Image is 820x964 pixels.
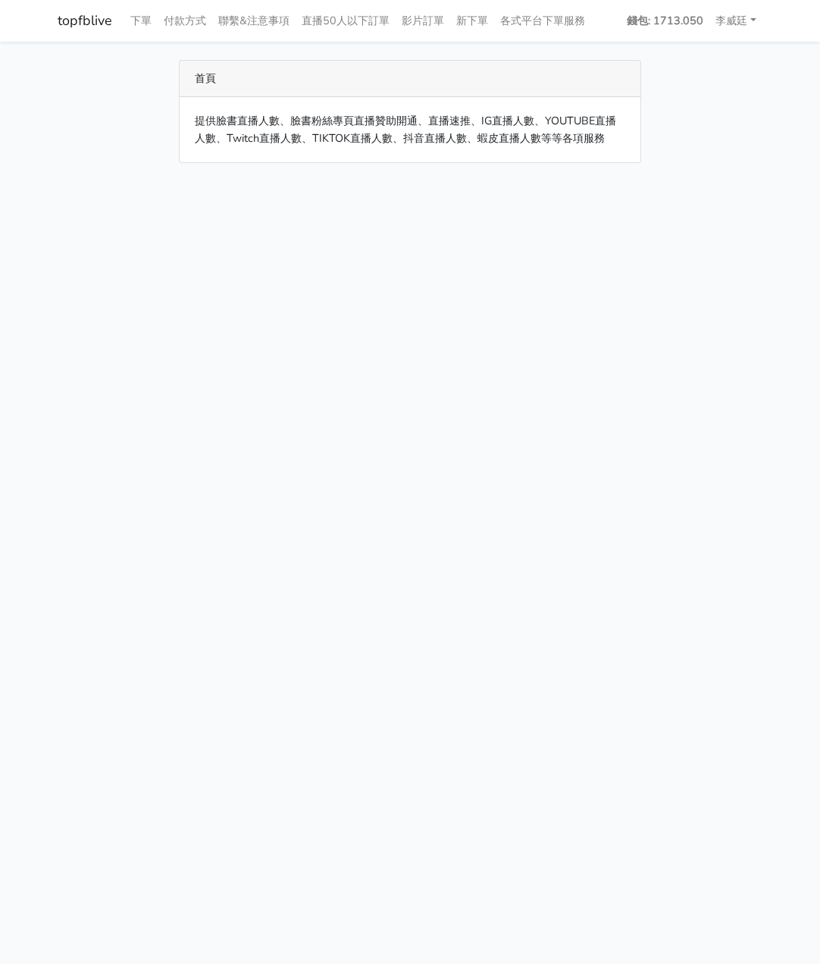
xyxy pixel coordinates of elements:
a: 影片訂單 [396,6,450,36]
a: 各式平台下單服務 [494,6,591,36]
a: 錢包: 1713.050 [621,6,709,36]
a: 付款方式 [158,6,212,36]
a: 聯繫&注意事項 [212,6,296,36]
a: 直播50人以下訂單 [296,6,396,36]
strong: 錢包: 1713.050 [627,13,703,28]
a: 新下單 [450,6,494,36]
div: 提供臉書直播人數、臉書粉絲專頁直播贊助開通、直播速推、IG直播人數、YOUTUBE直播人數、Twitch直播人數、TIKTOK直播人數、抖音直播人數、蝦皮直播人數等等各項服務 [180,97,640,162]
a: 李威廷 [709,6,762,36]
a: 下單 [124,6,158,36]
div: 首頁 [180,61,640,97]
a: topfblive [58,6,112,36]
